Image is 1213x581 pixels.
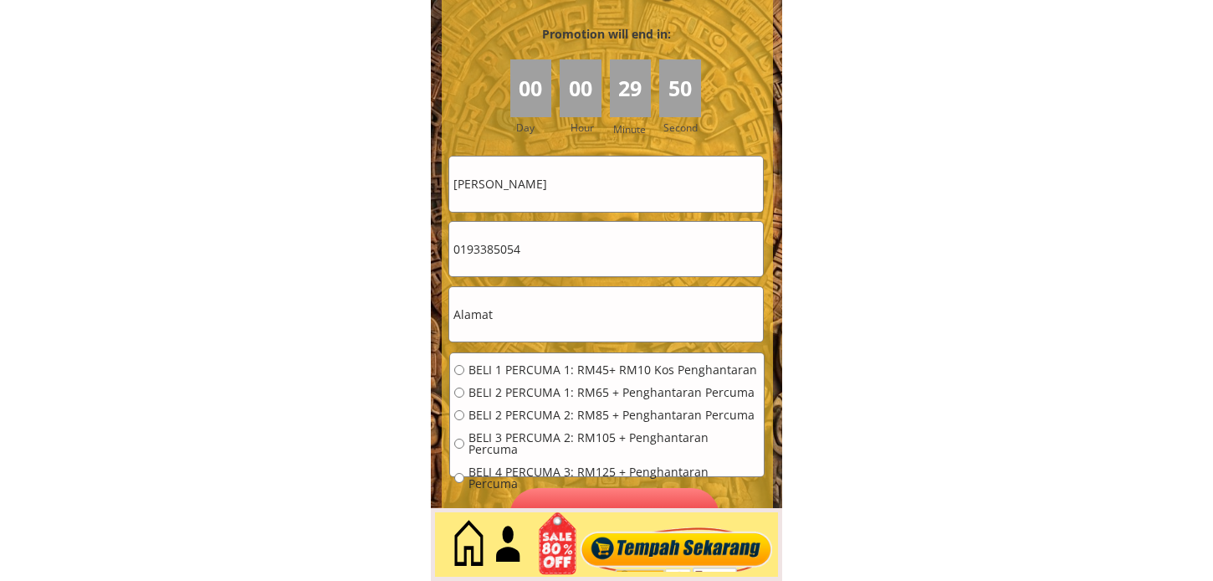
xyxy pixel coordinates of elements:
[509,488,719,544] p: Pesan sekarang
[468,364,760,376] span: BELI 1 PERCUMA 1: RM45+ RM10 Kos Penghantaran
[512,25,701,44] h3: Promotion will end in:
[571,120,606,136] h3: Hour
[449,157,763,211] input: Nama
[449,222,763,276] input: Telefon
[468,409,760,421] span: BELI 2 PERCUMA 2: RM85 + Penghantaran Percuma
[449,287,763,342] input: Alamat
[468,387,760,398] span: BELI 2 PERCUMA 1: RM65 + Penghantaran Percuma
[516,120,558,136] h3: Day
[663,120,704,136] h3: Second
[468,432,760,455] span: BELI 3 PERCUMA 2: RM105 + Penghantaran Percuma
[468,466,760,490] span: BELI 4 PERCUMA 3: RM125 + Penghantaran Percuma
[613,121,650,137] h3: Minute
